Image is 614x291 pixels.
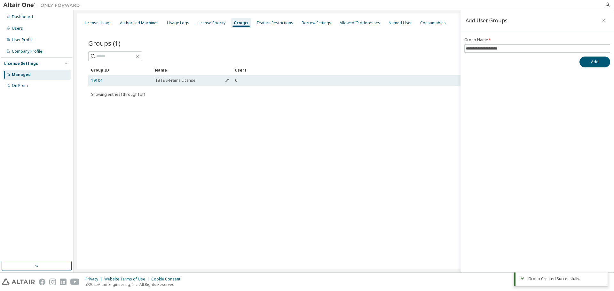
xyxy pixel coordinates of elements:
span: TBTE S-Frame License [155,78,195,83]
div: Website Terms of Use [104,277,151,282]
div: Privacy [85,277,104,282]
div: License Usage [85,20,112,26]
div: Name [155,65,230,75]
div: Groups [234,20,248,26]
div: Company Profile [12,49,42,54]
div: Authorized Machines [120,20,159,26]
div: Borrow Settings [302,20,331,26]
img: instagram.svg [49,279,56,285]
div: Cookie Consent [151,277,184,282]
span: Groups (1) [88,39,121,48]
div: License Settings [4,61,38,66]
img: youtube.svg [70,279,80,285]
img: altair_logo.svg [2,279,35,285]
div: Group ID [91,65,150,75]
div: Usage Logs [167,20,189,26]
span: Showing entries 1 through 1 of 1 [91,92,146,97]
a: 19104 [91,78,102,83]
div: User Profile [12,37,34,42]
img: linkedin.svg [60,279,67,285]
p: © 2025 Altair Engineering, Inc. All Rights Reserved. [85,282,184,287]
div: Named User [389,20,412,26]
div: Consumables [420,20,446,26]
img: facebook.svg [39,279,45,285]
div: On Prem [12,83,28,88]
div: Feature Restrictions [257,20,293,26]
div: Users [12,26,23,31]
button: Add [579,57,610,67]
label: Group Name [464,37,610,42]
img: Altair One [3,2,83,8]
div: Managed [12,72,31,77]
div: Add User Groups [466,18,508,23]
span: 0 [235,78,237,83]
div: Group Created Successfully. [528,276,602,281]
div: Users [235,65,581,75]
div: Allowed IP Addresses [340,20,380,26]
div: License Priority [198,20,225,26]
div: Dashboard [12,14,33,19]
